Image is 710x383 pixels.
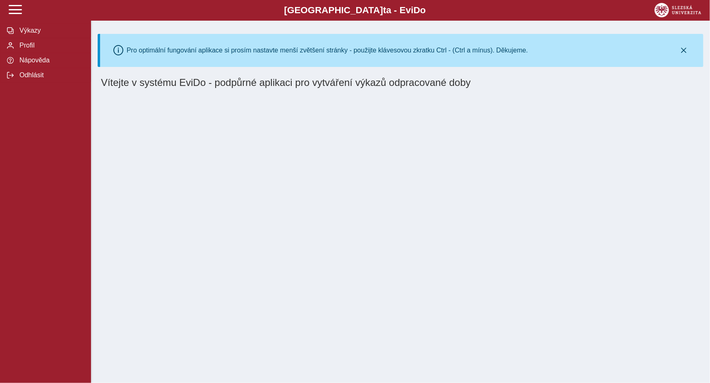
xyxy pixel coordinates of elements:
[101,77,700,88] h1: Vítejte v systému EviDo - podpůrné aplikaci pro vytváření výkazů odpracované doby
[17,42,84,49] span: Profil
[17,27,84,34] span: Výkazy
[17,71,84,79] span: Odhlásit
[127,47,528,54] div: Pro optimální fungování aplikace si prosím nastavte menší zvětšení stránky - použijte klávesovou ...
[413,5,420,15] span: D
[17,57,84,64] span: Nápověda
[655,3,701,17] img: logo_web_su.png
[25,5,685,16] b: [GEOGRAPHIC_DATA] a - Evi
[383,5,386,15] span: t
[420,5,426,15] span: o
